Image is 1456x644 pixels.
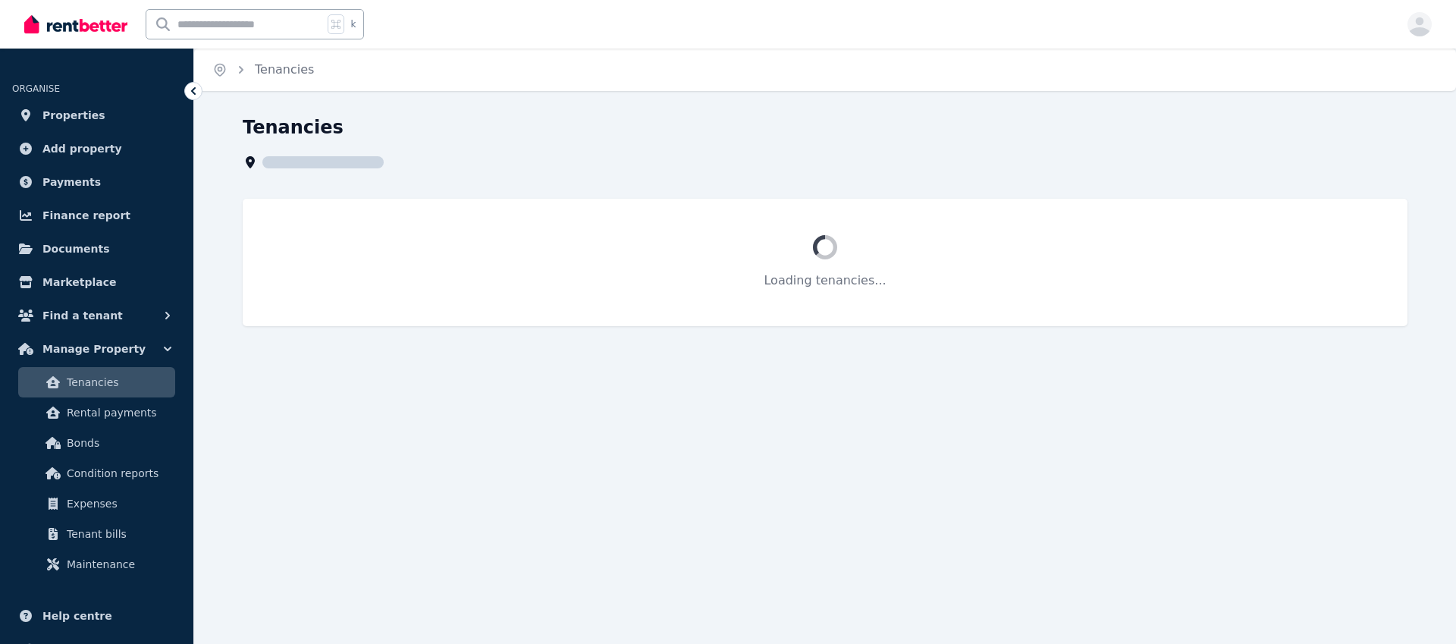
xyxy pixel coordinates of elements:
span: Rental payments [67,404,169,422]
span: Manage Property [42,340,146,358]
a: Documents [12,234,181,264]
span: Finance report [42,206,130,225]
span: Expenses [67,495,169,513]
a: Bonds [18,428,175,458]
span: Maintenance [67,555,169,573]
span: Tenant bills [67,525,169,543]
a: Add property [12,134,181,164]
a: Tenancies [18,367,175,397]
span: Help centre [42,607,112,625]
a: Expenses [18,488,175,519]
a: Maintenance [18,549,175,580]
a: Marketplace [12,267,181,297]
span: Bonds [67,434,169,452]
span: Marketplace [42,273,116,291]
a: Condition reports [18,458,175,488]
a: Tenant bills [18,519,175,549]
h1: Tenancies [243,115,344,140]
span: ORGANISE [12,83,60,94]
img: RentBetter [24,13,127,36]
span: Properties [42,106,105,124]
span: Tenancies [67,373,169,391]
button: Find a tenant [12,300,181,331]
span: Condition reports [67,464,169,482]
a: Rental payments [18,397,175,428]
p: Loading tenancies... [279,272,1371,290]
button: Manage Property [12,334,181,364]
span: Tenancies [255,61,314,79]
nav: Breadcrumb [194,49,332,91]
a: Help centre [12,601,181,631]
span: Find a tenant [42,306,123,325]
span: k [350,18,356,30]
span: Add property [42,140,122,158]
span: Payments [42,173,101,191]
a: Finance report [12,200,181,231]
span: Documents [42,240,110,258]
a: Properties [12,100,181,130]
a: Payments [12,167,181,197]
